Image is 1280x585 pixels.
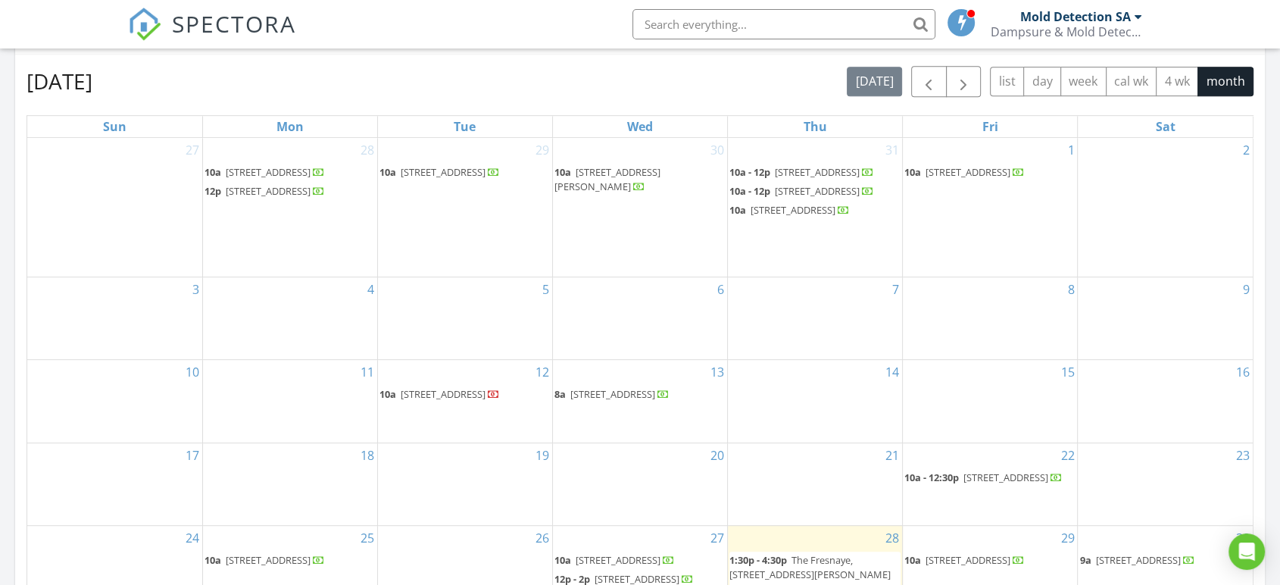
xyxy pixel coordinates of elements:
[554,164,726,196] a: 10a [STREET_ADDRESS][PERSON_NAME]
[379,165,500,179] a: 10a [STREET_ADDRESS]
[1078,443,1253,525] td: Go to August 23, 2025
[172,8,296,39] span: SPECTORA
[714,277,727,302] a: Go to August 6, 2025
[532,138,552,162] a: Go to July 29, 2025
[364,277,377,302] a: Go to August 4, 2025
[451,116,479,137] a: Tuesday
[1057,360,1077,384] a: Go to August 15, 2025
[707,360,727,384] a: Go to August 13, 2025
[357,526,377,550] a: Go to August 25, 2025
[775,184,860,198] span: [STREET_ADDRESS]
[729,164,901,182] a: 10a - 12p [STREET_ADDRESS]
[532,360,552,384] a: Go to August 12, 2025
[554,552,726,570] a: 10a [STREET_ADDRESS]
[204,164,376,182] a: 10a [STREET_ADDRESS]
[100,116,130,137] a: Sunday
[1064,138,1077,162] a: Go to August 1, 2025
[183,443,202,468] a: Go to August 17, 2025
[729,184,874,198] a: 10a - 12p [STREET_ADDRESS]
[991,24,1142,39] div: Dampsure & Mold Detection SA
[882,138,902,162] a: Go to July 31, 2025
[1057,526,1077,550] a: Go to August 29, 2025
[204,552,376,570] a: 10a [STREET_ADDRESS]
[801,116,830,137] a: Thursday
[379,387,396,401] span: 10a
[775,165,860,179] span: [STREET_ADDRESS]
[377,360,552,443] td: Go to August 12, 2025
[532,443,552,468] a: Go to August 19, 2025
[128,8,161,41] img: The Best Home Inspection Software - Spectora
[226,165,311,179] span: [STREET_ADDRESS]
[1156,67,1198,96] button: 4 wk
[204,553,325,567] a: 10a [STREET_ADDRESS]
[904,552,1076,570] a: 10a [STREET_ADDRESS]
[903,360,1078,443] td: Go to August 15, 2025
[552,443,727,525] td: Go to August 20, 2025
[204,184,221,198] span: 12p
[204,553,221,567] span: 10a
[128,20,296,52] a: SPECTORA
[401,387,485,401] span: [STREET_ADDRESS]
[728,138,903,277] td: Go to July 31, 2025
[379,165,396,179] span: 10a
[1240,138,1253,162] a: Go to August 2, 2025
[911,66,947,97] button: Previous month
[1228,533,1265,570] div: Open Intercom Messenger
[1233,443,1253,468] a: Go to August 23, 2025
[751,203,835,217] span: [STREET_ADDRESS]
[273,116,307,137] a: Monday
[27,277,202,359] td: Go to August 3, 2025
[357,360,377,384] a: Go to August 11, 2025
[903,443,1078,525] td: Go to August 22, 2025
[183,138,202,162] a: Go to July 27, 2025
[882,443,902,468] a: Go to August 21, 2025
[903,138,1078,277] td: Go to August 1, 2025
[904,164,1076,182] a: 10a [STREET_ADDRESS]
[707,526,727,550] a: Go to August 27, 2025
[552,138,727,277] td: Go to July 30, 2025
[1240,277,1253,302] a: Go to August 9, 2025
[963,471,1048,484] span: [STREET_ADDRESS]
[729,184,770,198] span: 10a - 12p
[904,469,1076,487] a: 10a - 12:30p [STREET_ADDRESS]
[554,165,571,179] span: 10a
[990,67,1024,96] button: list
[1079,553,1194,567] a: 9a [STREET_ADDRESS]
[27,360,202,443] td: Go to August 10, 2025
[183,526,202,550] a: Go to August 24, 2025
[552,277,727,359] td: Go to August 6, 2025
[904,553,1025,567] a: 10a [STREET_ADDRESS]
[379,387,500,401] a: 10a [STREET_ADDRESS]
[204,184,325,198] a: 12p [STREET_ADDRESS]
[904,471,1063,484] a: 10a - 12:30p [STREET_ADDRESS]
[728,443,903,525] td: Go to August 21, 2025
[554,386,726,404] a: 8a [STREET_ADDRESS]
[204,165,325,179] a: 10a [STREET_ADDRESS]
[903,277,1078,359] td: Go to August 8, 2025
[729,553,787,567] span: 1:30p - 4:30p
[554,553,675,567] a: 10a [STREET_ADDRESS]
[1057,443,1077,468] a: Go to August 22, 2025
[904,553,921,567] span: 10a
[1106,67,1157,96] button: cal wk
[889,277,902,302] a: Go to August 7, 2025
[554,165,660,193] span: [STREET_ADDRESS][PERSON_NAME]
[729,202,901,220] a: 10a [STREET_ADDRESS]
[204,183,376,201] a: 12p [STREET_ADDRESS]
[226,553,311,567] span: [STREET_ADDRESS]
[979,116,1001,137] a: Friday
[904,165,921,179] span: 10a
[728,360,903,443] td: Go to August 14, 2025
[926,165,1010,179] span: [STREET_ADDRESS]
[27,443,202,525] td: Go to August 17, 2025
[847,67,902,96] button: [DATE]
[926,553,1010,567] span: [STREET_ADDRESS]
[202,277,377,359] td: Go to August 4, 2025
[189,277,202,302] a: Go to August 3, 2025
[1233,360,1253,384] a: Go to August 16, 2025
[379,386,551,404] a: 10a [STREET_ADDRESS]
[1079,552,1251,570] a: 9a [STREET_ADDRESS]
[904,165,1025,179] a: 10a [STREET_ADDRESS]
[904,471,959,484] span: 10a - 12:30p
[202,138,377,277] td: Go to July 28, 2025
